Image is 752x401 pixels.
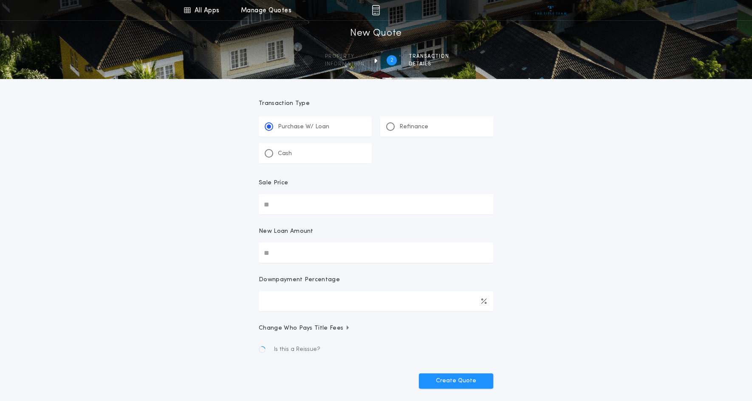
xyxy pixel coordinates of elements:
[274,345,320,354] span: Is this a Reissue?
[372,5,380,15] img: img
[259,324,350,333] span: Change Who Pays Title Fees
[278,123,329,131] p: Purchase W/ Loan
[259,179,288,187] p: Sale Price
[259,243,493,263] input: New Loan Amount
[390,57,393,64] h2: 2
[259,99,493,108] p: Transaction Type
[409,53,449,60] span: Transaction
[325,53,365,60] span: Property
[419,373,493,389] button: Create Quote
[535,6,567,14] img: vs-icon
[259,194,493,215] input: Sale Price
[259,291,493,311] input: Downpayment Percentage
[259,276,340,284] p: Downpayment Percentage
[399,123,428,131] p: Refinance
[325,61,365,68] span: information
[409,61,449,68] span: details
[259,324,493,333] button: Change Who Pays Title Fees
[278,150,292,158] p: Cash
[259,227,314,236] p: New Loan Amount
[350,27,402,40] h1: New Quote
